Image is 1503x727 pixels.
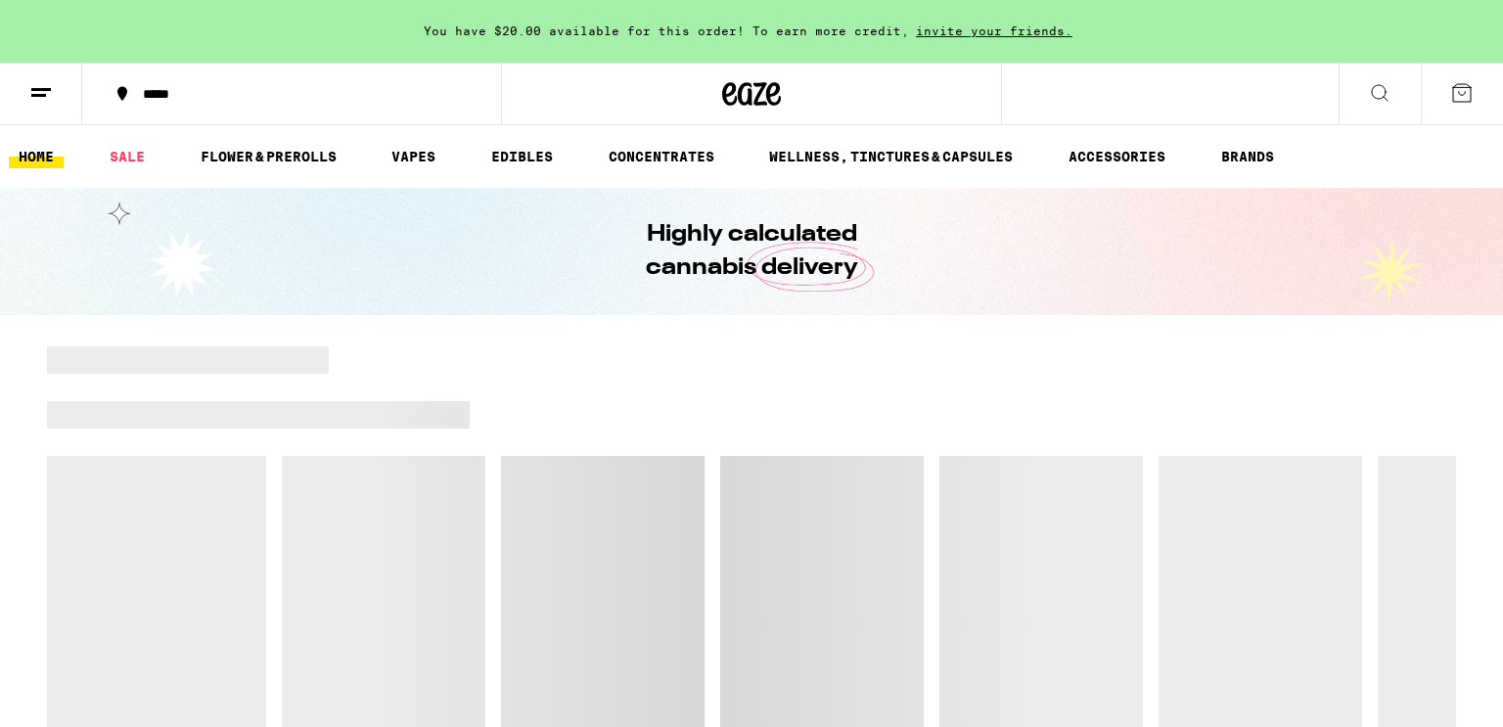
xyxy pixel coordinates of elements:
a: WELLNESS, TINCTURES & CAPSULES [759,145,1023,168]
span: invite your friends. [909,24,1079,37]
a: EDIBLES [481,145,563,168]
a: BRANDS [1211,145,1284,168]
a: CONCENTRATES [599,145,724,168]
a: VAPES [382,145,445,168]
span: You have $20.00 available for this order! To earn more credit, [424,24,909,37]
a: FLOWER & PREROLLS [191,145,346,168]
a: HOME [9,145,64,168]
a: ACCESSORIES [1059,145,1175,168]
a: SALE [100,145,155,168]
h1: Highly calculated cannabis delivery [590,218,913,285]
